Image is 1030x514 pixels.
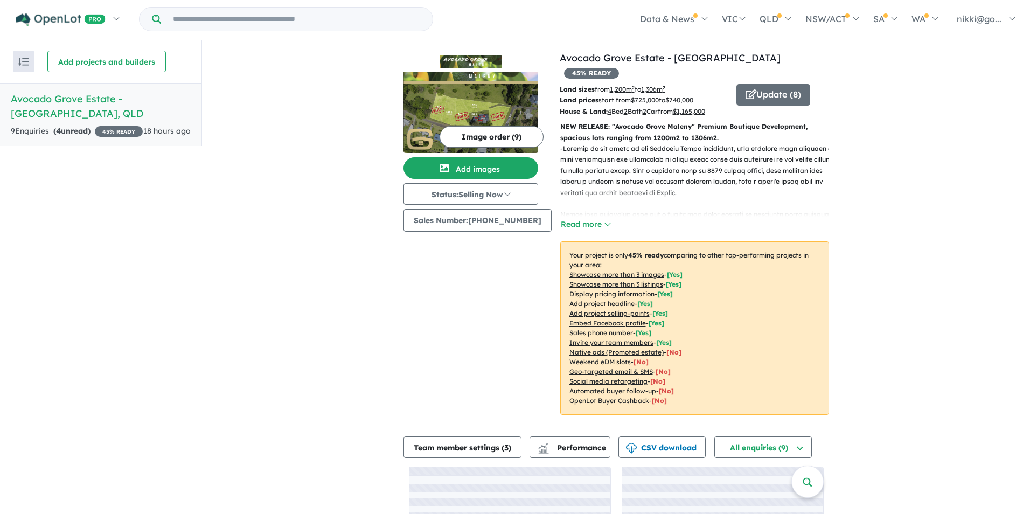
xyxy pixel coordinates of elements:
[560,84,728,95] p: from
[643,107,646,115] u: 2
[560,95,728,106] p: start from
[560,107,608,115] b: House & Land:
[656,338,672,346] span: [ Yes ]
[666,348,681,356] span: [No]
[47,51,166,72] button: Add projects and builders
[403,157,538,179] button: Add images
[16,13,106,26] img: Openlot PRO Logo White
[714,436,812,458] button: All enquiries (9)
[408,55,534,68] img: Avocado Grove Estate - Maleny Logo
[663,85,665,91] sup: 2
[624,107,628,115] u: 2
[569,377,648,385] u: Social media retargeting
[530,436,610,458] button: Performance
[635,85,665,93] span: to
[403,436,521,458] button: Team member settings (3)
[569,270,664,279] u: Showcase more than 3 images
[569,397,649,405] u: OpenLot Buyer Cashback
[560,96,598,104] b: Land prices
[665,96,693,104] u: $ 740,000
[560,85,595,93] b: Land sizes
[560,106,728,117] p: Bed Bath Car from
[569,319,646,327] u: Embed Facebook profile
[403,209,552,232] button: Sales Number:[PHONE_NUMBER]
[628,251,664,259] b: 45 % ready
[564,68,619,79] span: 45 % READY
[569,338,653,346] u: Invite your team members
[626,443,637,454] img: download icon
[569,367,653,376] u: Geo-targeted email & SMS
[641,85,665,93] u: 1,306 m
[666,280,681,288] span: [ Yes ]
[659,96,693,104] span: to
[649,319,664,327] span: [ Yes ]
[560,143,838,396] p: - Loremip do sit ametc ad eli Seddoeiu Tempo incididunt, utla etdolore magn aliquaen a mini venia...
[11,92,191,121] h5: Avocado Grove Estate - [GEOGRAPHIC_DATA] , QLD
[569,348,664,356] u: Native ads (Promoted estate)
[403,51,538,153] a: Avocado Grove Estate - Maleny LogoAvocado Grove Estate - Maleny
[403,183,538,205] button: Status:Selling Now
[631,96,659,104] u: $ 725,000
[652,309,668,317] span: [ Yes ]
[569,387,656,395] u: Automated buyer follow-up
[538,447,549,454] img: bar-chart.svg
[569,300,635,308] u: Add project headline
[540,443,606,453] span: Performance
[667,270,683,279] span: [ Yes ]
[652,397,667,405] span: [No]
[618,436,706,458] button: CSV download
[11,125,143,138] div: 9 Enquir ies
[569,358,631,366] u: Weekend eDM slots
[538,443,548,449] img: line-chart.svg
[440,126,544,148] button: Image order (9)
[403,72,538,153] img: Avocado Grove Estate - Maleny
[608,107,611,115] u: 4
[18,58,29,66] img: sort.svg
[53,126,91,136] strong: ( unread)
[95,126,143,137] span: 45 % READY
[504,443,509,453] span: 3
[560,52,781,64] a: Avocado Grove Estate - [GEOGRAPHIC_DATA]
[957,13,1001,24] span: nikki@go...
[569,290,655,298] u: Display pricing information
[560,241,829,415] p: Your project is only comparing to other top-performing projects in your area: - - - - - - - - - -...
[560,121,829,143] p: NEW RELEASE: "Avocado Grove Maleny" Premium Boutique Development, spacious lots ranging from 1200...
[673,107,705,115] u: $ 1,165,000
[143,126,191,136] span: 18 hours ago
[569,329,633,337] u: Sales phone number
[56,126,61,136] span: 4
[736,84,810,106] button: Update (8)
[163,8,430,31] input: Try estate name, suburb, builder or developer
[610,85,635,93] u: 1,200 m
[637,300,653,308] span: [ Yes ]
[569,280,663,288] u: Showcase more than 3 listings
[634,358,649,366] span: [No]
[659,387,674,395] span: [No]
[569,309,650,317] u: Add project selling-points
[650,377,665,385] span: [No]
[657,290,673,298] span: [ Yes ]
[560,218,611,231] button: Read more
[656,367,671,376] span: [No]
[632,85,635,91] sup: 2
[636,329,651,337] span: [ Yes ]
